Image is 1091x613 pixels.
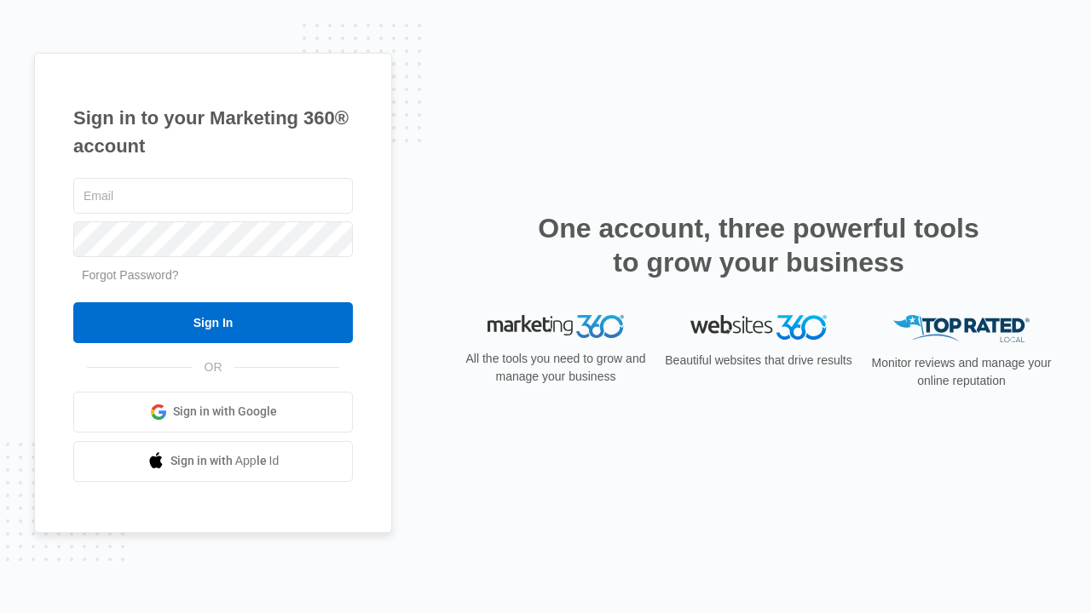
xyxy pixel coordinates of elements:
[73,104,353,160] h1: Sign in to your Marketing 360® account
[73,441,353,482] a: Sign in with Apple Id
[460,350,651,386] p: All the tools you need to grow and manage your business
[663,352,854,370] p: Beautiful websites that drive results
[488,315,624,339] img: Marketing 360
[73,178,353,214] input: Email
[170,452,280,470] span: Sign in with Apple Id
[533,211,984,279] h2: One account, three powerful tools to grow your business
[173,403,277,421] span: Sign in with Google
[73,392,353,433] a: Sign in with Google
[82,268,179,282] a: Forgot Password?
[690,315,827,340] img: Websites 360
[866,354,1057,390] p: Monitor reviews and manage your online reputation
[193,358,234,376] span: OR
[73,302,353,343] input: Sign In
[893,315,1030,343] img: Top Rated Local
